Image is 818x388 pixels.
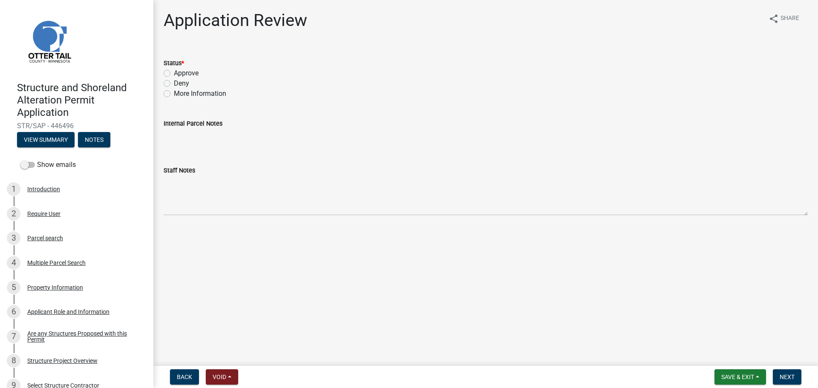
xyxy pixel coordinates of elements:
div: 8 [7,354,20,368]
span: Share [781,14,799,24]
button: Back [170,369,199,385]
button: Save & Exit [714,369,766,385]
div: 7 [7,330,20,343]
span: Back [177,374,192,380]
div: Require User [27,211,60,217]
label: Staff Notes [164,168,195,174]
label: More Information [174,89,226,99]
div: 1 [7,182,20,196]
h1: Application Review [164,10,307,31]
wm-modal-confirm: Notes [78,137,110,144]
label: Status [164,60,184,66]
span: STR/SAP - 446496 [17,122,136,130]
div: Are any Structures Proposed with this Permit [27,331,140,342]
div: Structure Project Overview [27,358,98,364]
button: Void [206,369,238,385]
div: Introduction [27,186,60,192]
div: Applicant Role and Information [27,309,109,315]
img: Otter Tail County, Minnesota [17,9,81,73]
div: 5 [7,281,20,294]
label: Approve [174,68,199,78]
i: share [769,14,779,24]
span: Next [780,374,795,380]
div: 3 [7,231,20,245]
label: Deny [174,78,189,89]
button: Notes [78,132,110,147]
h4: Structure and Shoreland Alteration Permit Application [17,82,147,118]
button: shareShare [762,10,806,27]
div: 2 [7,207,20,221]
div: 6 [7,305,20,319]
wm-modal-confirm: Summary [17,137,75,144]
span: Save & Exit [721,374,754,380]
button: Next [773,369,801,385]
div: Parcel search [27,235,63,241]
span: Void [213,374,226,380]
div: 4 [7,256,20,270]
div: Property Information [27,285,83,290]
div: Multiple Parcel Search [27,260,86,266]
button: View Summary [17,132,75,147]
label: Show emails [20,160,76,170]
label: Internal Parcel Notes [164,121,222,127]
